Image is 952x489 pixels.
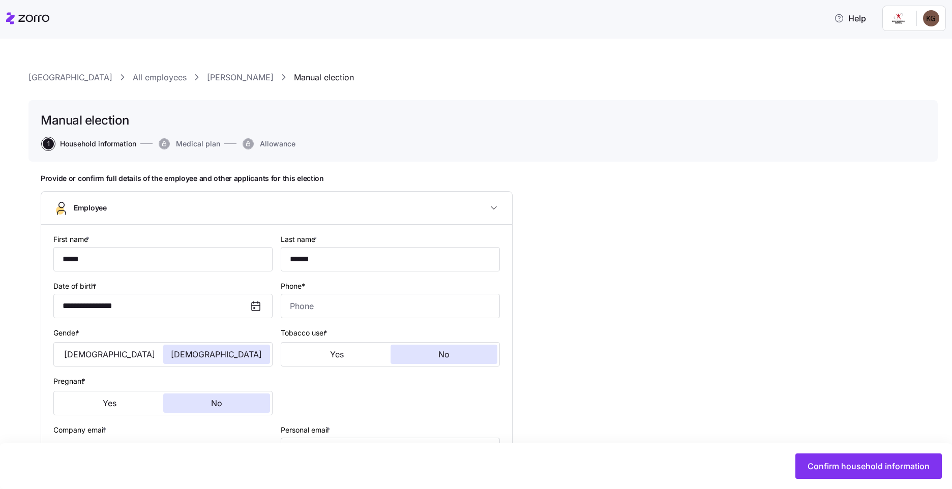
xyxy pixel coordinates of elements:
[834,12,866,24] span: Help
[438,350,450,358] span: No
[826,8,874,28] button: Help
[260,140,295,147] span: Allowance
[103,399,116,407] span: Yes
[281,294,500,318] input: Phone
[281,424,332,436] label: Personal email
[41,174,513,183] h1: Provide or confirm full details of the employee and other applicants for this election
[74,203,107,213] span: Employee
[808,460,930,472] span: Confirm household information
[281,234,319,245] label: Last name
[43,138,54,149] span: 1
[53,424,108,436] label: Company email
[211,399,222,407] span: No
[41,192,512,225] button: Employee
[41,138,136,149] a: 1Household information
[923,10,939,26] img: b34cea83cf096b89a2fb04a6d3fa81b3
[53,376,87,387] label: Pregnant
[41,112,129,128] h1: Manual election
[330,350,344,358] span: Yes
[133,71,187,84] a: All employees
[281,327,330,339] label: Tobacco user
[243,138,295,149] button: Allowance
[795,453,942,479] button: Confirm household information
[53,234,92,245] label: First name
[53,281,99,292] label: Date of birth
[281,438,500,462] input: Email
[60,140,136,147] span: Household information
[53,327,81,339] label: Gender
[889,12,908,24] img: Employer logo
[171,350,262,358] span: [DEMOGRAPHIC_DATA]
[64,350,155,358] span: [DEMOGRAPHIC_DATA]
[281,281,305,292] label: Phone*
[294,71,354,84] a: Manual election
[43,138,136,149] button: 1Household information
[207,71,274,84] a: [PERSON_NAME]
[176,140,220,147] span: Medical plan
[159,138,220,149] button: Medical plan
[28,71,112,84] a: [GEOGRAPHIC_DATA]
